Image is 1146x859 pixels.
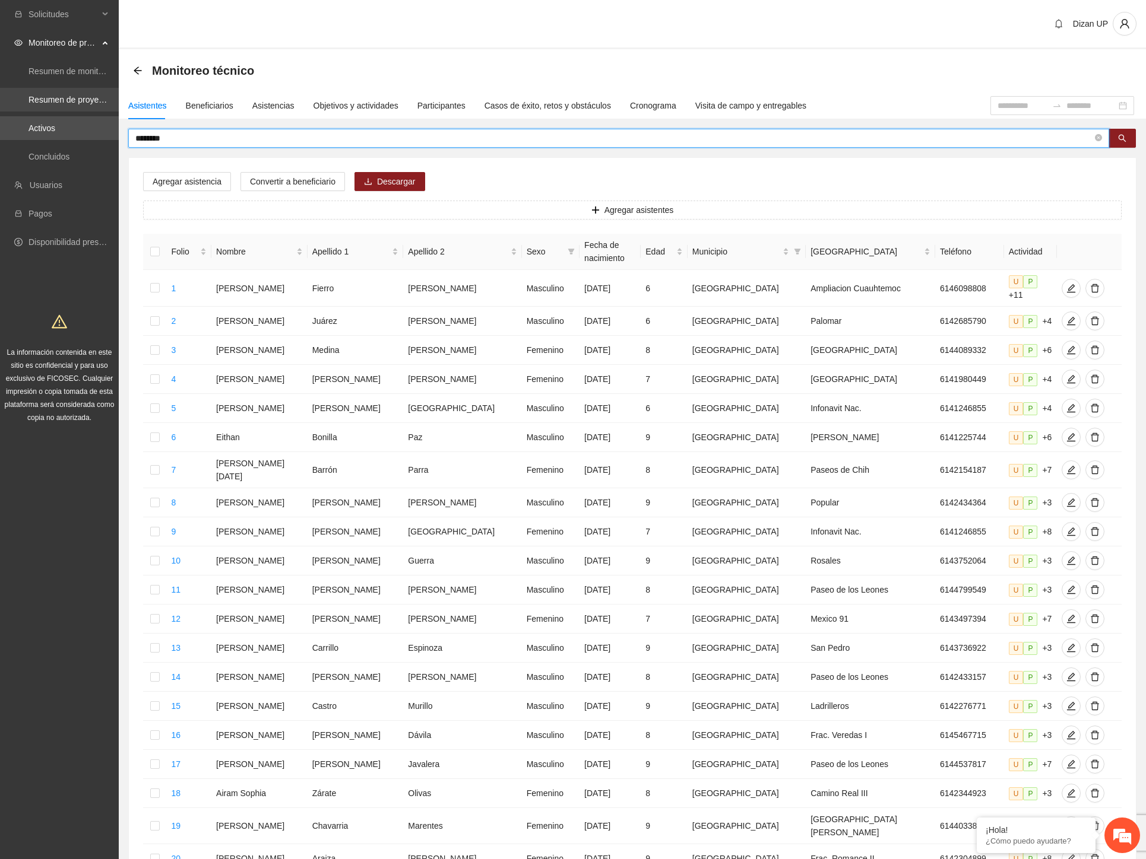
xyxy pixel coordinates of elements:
[1062,784,1081,803] button: edit
[403,488,521,517] td: [PERSON_NAME]
[171,432,176,442] a: 6
[171,374,176,384] a: 4
[1085,696,1104,715] button: delete
[1085,493,1104,512] button: delete
[1086,643,1104,653] span: delete
[580,394,641,423] td: [DATE]
[806,394,935,423] td: Infonavit Nac.
[580,488,641,517] td: [DATE]
[522,575,580,605] td: Masculino
[171,643,181,653] a: 13
[171,585,181,594] a: 11
[522,488,580,517] td: Masculino
[1062,755,1081,774] button: edit
[1062,614,1080,623] span: edit
[1062,341,1081,359] button: edit
[641,270,688,307] td: 6
[688,234,806,270] th: Municipio
[935,517,1004,546] td: 6141246855
[403,517,521,546] td: [GEOGRAPHIC_DATA]
[688,575,806,605] td: [GEOGRAPHIC_DATA]
[522,452,580,488] td: Femenino
[1009,464,1024,477] span: U
[5,348,115,422] span: La información contenida en este sitio es confidencial y para uso exclusivo de FICOSEC. Cualquier...
[1062,493,1081,512] button: edit
[211,394,308,423] td: [PERSON_NAME]
[308,394,404,423] td: [PERSON_NAME]
[645,245,674,258] span: Edad
[308,452,404,488] td: Barrón
[211,307,308,336] td: [PERSON_NAME]
[308,234,404,270] th: Apellido 1
[1009,526,1024,539] span: U
[568,248,575,255] span: filter
[1052,101,1062,110] span: to
[527,245,563,258] span: Sexo
[806,575,935,605] td: Paseo de los Leones
[1004,234,1058,270] th: Actividad
[1062,556,1080,565] span: edit
[1062,672,1080,682] span: edit
[252,99,295,112] div: Asistencias
[1086,556,1104,565] span: delete
[1086,759,1104,769] span: delete
[1062,730,1080,740] span: edit
[641,488,688,517] td: 9
[1086,585,1104,594] span: delete
[1050,19,1068,28] span: bell
[641,234,688,270] th: Edad
[580,423,641,452] td: [DATE]
[806,452,935,488] td: Paseos de Chih
[806,336,935,365] td: [GEOGRAPHIC_DATA]
[211,336,308,365] td: [PERSON_NAME]
[1062,279,1081,298] button: edit
[1062,522,1081,541] button: edit
[211,270,308,307] td: [PERSON_NAME]
[250,175,335,188] span: Convertir a beneficiario
[641,452,688,488] td: 8
[1062,498,1080,507] span: edit
[377,175,416,188] span: Descargar
[1004,517,1058,546] td: +8
[211,234,308,270] th: Nombre
[935,452,1004,488] td: 6142154187
[195,6,223,34] div: Minimizar ventana de chat en vivo
[641,423,688,452] td: 9
[1085,311,1104,330] button: delete
[403,234,521,270] th: Apellido 2
[211,575,308,605] td: [PERSON_NAME]
[792,243,803,260] span: filter
[1085,399,1104,418] button: delete
[1086,701,1104,711] span: delete
[1062,701,1080,711] span: edit
[1009,315,1024,328] span: U
[806,488,935,517] td: Popular
[1062,460,1081,479] button: edit
[1086,730,1104,740] span: delete
[688,423,806,452] td: [GEOGRAPHIC_DATA]
[29,31,99,55] span: Monitoreo de proyectos
[403,423,521,452] td: Paz
[69,158,164,278] span: Estamos en línea.
[29,95,156,104] a: Resumen de proyectos aprobados
[29,66,115,76] a: Resumen de monitoreo
[403,546,521,575] td: Guerra
[688,517,806,546] td: [GEOGRAPHIC_DATA]
[935,270,1004,307] td: 6146098808
[935,546,1004,575] td: 6143752064
[171,316,176,326] a: 2
[1062,432,1080,442] span: edit
[935,488,1004,517] td: 6142434364
[522,307,580,336] td: Masculino
[1004,546,1058,575] td: +3
[580,546,641,575] td: [DATE]
[1085,370,1104,389] button: delete
[1062,638,1081,657] button: edit
[1085,551,1104,570] button: delete
[1085,609,1104,628] button: delete
[1023,402,1037,415] span: P
[171,821,181,831] a: 19
[1085,638,1104,657] button: delete
[1062,311,1081,330] button: edit
[403,336,521,365] td: [PERSON_NAME]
